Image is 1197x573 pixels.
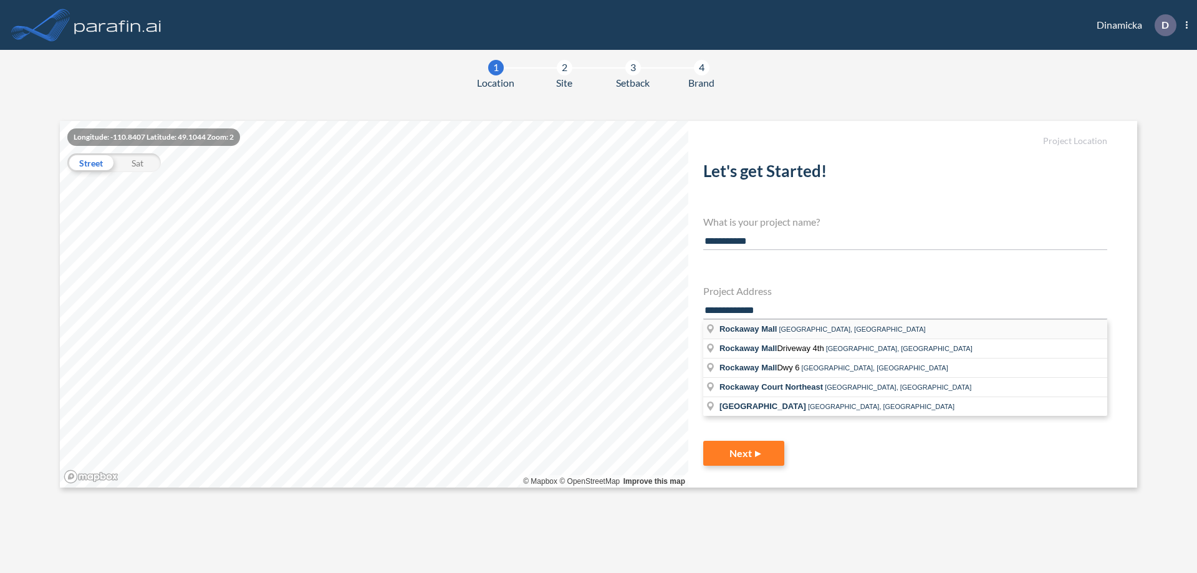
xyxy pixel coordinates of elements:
h4: Project Address [703,285,1107,297]
span: Location [477,75,514,90]
a: Improve this map [623,477,685,486]
span: [GEOGRAPHIC_DATA], [GEOGRAPHIC_DATA] [826,345,973,352]
div: Dinamicka [1078,14,1188,36]
div: 1 [488,60,504,75]
span: [GEOGRAPHIC_DATA] [719,402,806,411]
h2: Let's get Started! [703,161,1107,186]
div: Sat [114,153,161,172]
div: 4 [694,60,709,75]
span: [GEOGRAPHIC_DATA], [GEOGRAPHIC_DATA] [802,364,948,372]
span: [GEOGRAPHIC_DATA], [GEOGRAPHIC_DATA] [779,325,925,333]
span: Rockaway Court Northeast [719,382,823,392]
button: Next [703,441,784,466]
canvas: Map [60,121,688,488]
span: Setback [616,75,650,90]
div: 2 [557,60,572,75]
div: Street [67,153,114,172]
div: Longitude: -110.8407 Latitude: 49.1044 Zoom: 2 [67,128,240,146]
span: Rockaway Mall [719,344,777,353]
a: OpenStreetMap [559,477,620,486]
span: Site [556,75,572,90]
div: 3 [625,60,641,75]
a: Mapbox [523,477,557,486]
a: Mapbox homepage [64,469,118,484]
span: [GEOGRAPHIC_DATA], [GEOGRAPHIC_DATA] [825,383,971,391]
h4: What is your project name? [703,216,1107,228]
span: Rockaway Mall [719,363,777,372]
span: Driveway 4th [719,344,826,353]
span: Dwy 6 [719,363,802,372]
p: D [1161,19,1169,31]
span: [GEOGRAPHIC_DATA], [GEOGRAPHIC_DATA] [808,403,954,410]
span: Rockaway Mall [719,324,777,334]
h5: Project Location [703,136,1107,147]
span: Brand [688,75,714,90]
img: logo [72,12,164,37]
